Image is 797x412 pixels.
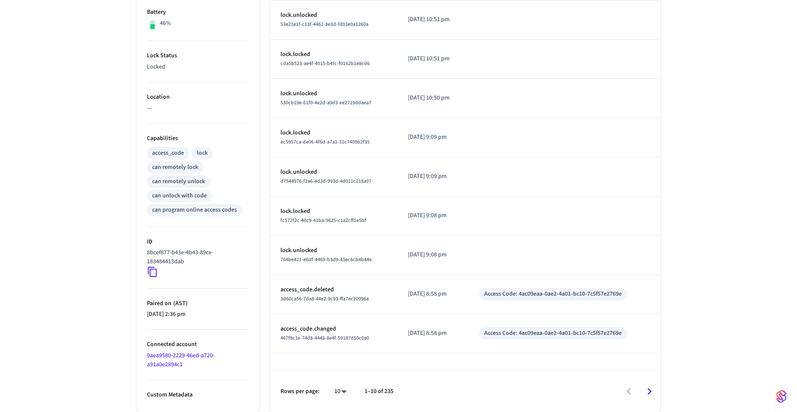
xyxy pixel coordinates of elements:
span: 530cb19e-61f0-4e2d-a9d3-ee2719ddaea7 [280,99,371,106]
span: cda5b523-ae4f-4015-b4fc-f0162b1e8cd6 [280,60,370,67]
p: lock.unlocked [280,11,387,20]
p: [DATE] 2:36 pm [147,310,249,319]
div: Access Code: 4ac09eaa-0ae2-4a01-bc10-7c5f57e2769e [484,290,622,299]
span: ( AST ) [171,299,188,308]
div: can remotely unlock [152,177,205,186]
div: Access Code: 4ac09eaa-0ae2-4a01-bc10-7c5f57e2769e [484,329,622,338]
p: lock.locked [280,128,387,137]
span: d7544976-f2a6-4d3d-993d-4d021c218a97 [280,178,371,185]
p: lock.unlocked [280,89,387,98]
p: Lock Status [147,51,249,60]
p: lock.unlocked [280,246,387,255]
p: lock.locked [280,50,387,59]
div: can program online access codes [152,206,237,215]
p: [DATE] 10:51 pm [408,15,458,24]
div: can unlock with code [152,191,207,200]
p: 1–10 of 235 [364,387,393,396]
p: [DATE] 8:58 pm [408,290,458,299]
p: Battery [147,8,249,17]
p: Custom Metadata [147,390,249,400]
p: Location [147,93,249,102]
p: — [147,104,249,113]
div: access_code [152,149,184,158]
p: ID [147,237,249,247]
p: 8bcef877-b43e-4b43-89ce-183484413dab [147,248,246,266]
p: [DATE] 8:58 pm [408,329,458,338]
div: lock [197,149,208,158]
p: Rows per page: [280,387,320,396]
span: 53e21e1f-c13f-4462-8e3d-fd03e0a1260a [280,21,368,28]
div: 10 [330,385,351,398]
p: [DATE] 9:09 pm [408,133,458,142]
span: fc572f2c-40c9-41ba-9625-c1a2cff1e5bf [280,217,366,224]
p: access_code.deleted [280,285,387,294]
p: lock.unlocked [280,168,387,177]
span: 764be421-e6df-4469-b3d9-43ec6cb4b44e [280,256,372,263]
button: Go to next page [639,381,660,402]
p: Paired on [147,299,249,308]
p: 46% [160,19,171,28]
p: [DATE] 10:51 pm [408,54,458,63]
p: [DATE] 9:08 pm [408,211,458,220]
p: Connected account [147,340,249,349]
img: SeamLogoGradient.69752ec5.svg [776,390,787,403]
p: [DATE] 9:09 pm [408,172,458,181]
div: can remotely lock [152,163,198,172]
span: 3d60ca56-7da8-44e2-9c93-ffa7ec20996a [280,295,369,303]
span: ac5957ca-de06-4f6d-a7a1-31c7409b2f35 [280,138,370,146]
p: lock.locked [280,207,387,216]
p: [DATE] 9:08 pm [408,250,458,259]
a: 9aea9580-2229-46ed-a720-a91a0e2894c1 [147,351,215,369]
p: [DATE] 10:50 pm [408,94,458,103]
p: Locked [147,62,249,72]
span: 467f8c1e-74d8-4448-8e4f-59187d50c0a0 [280,334,369,342]
p: Capabilities [147,134,249,143]
p: access_code.changed [280,325,387,334]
